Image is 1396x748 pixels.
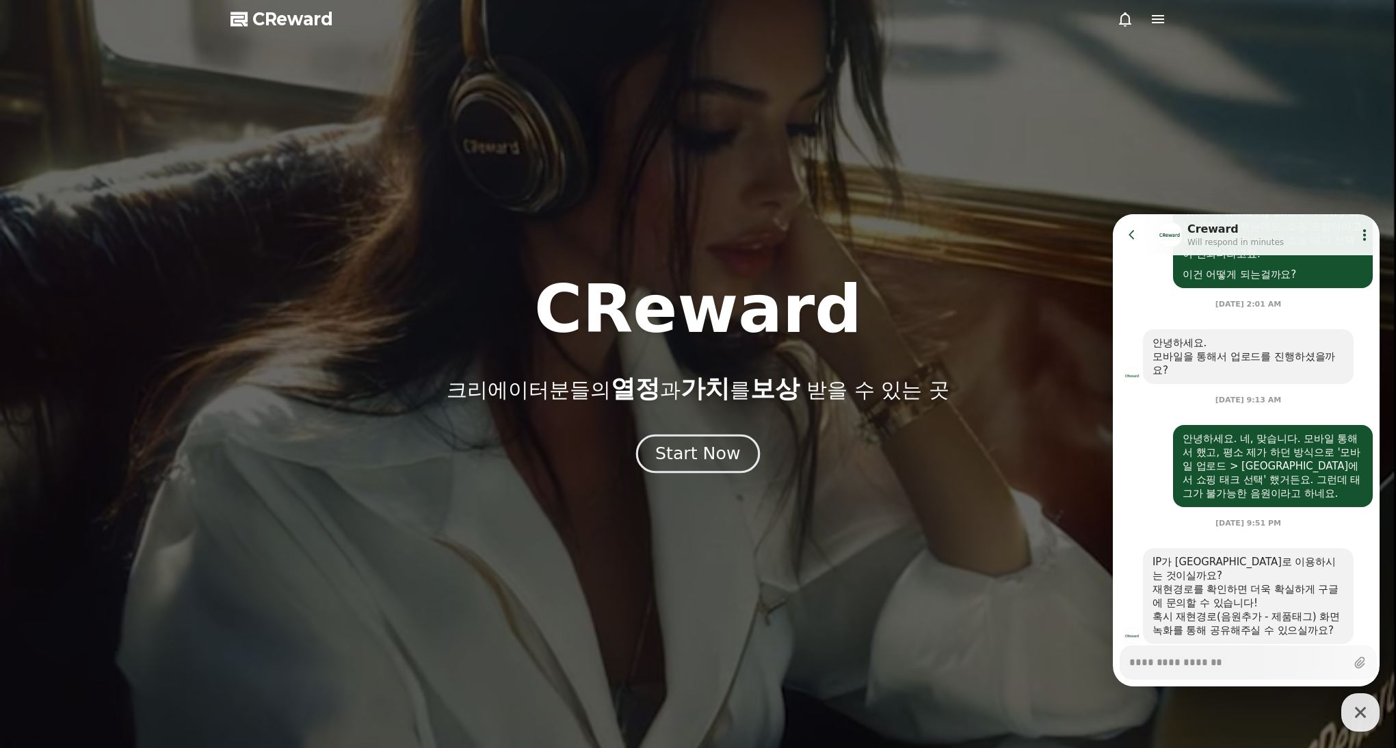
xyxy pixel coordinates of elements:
[447,375,949,402] p: 크리에이터분들의 과 를 받을 수 있는 곳
[750,374,800,402] span: 보상
[534,276,862,342] h1: CReward
[231,8,333,30] a: CReward
[655,442,740,465] div: Start Now
[1113,214,1380,686] iframe: Channel chat
[639,449,757,462] a: Start Now
[681,374,730,402] span: 가치
[636,434,760,473] button: Start Now
[252,8,333,30] span: CReward
[611,374,660,402] span: 열정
